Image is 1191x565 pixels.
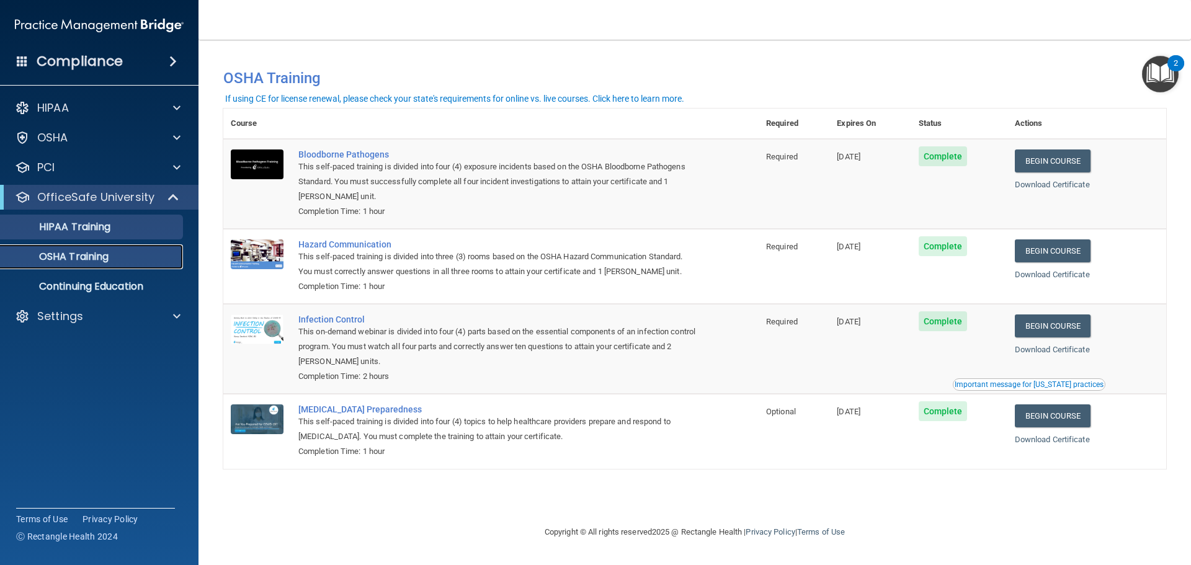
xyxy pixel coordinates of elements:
p: HIPAA [37,100,69,115]
span: [DATE] [837,242,860,251]
span: Required [766,242,798,251]
div: Completion Time: 1 hour [298,444,697,459]
span: Ⓒ Rectangle Health 2024 [16,530,118,543]
a: Terms of Use [797,527,845,536]
a: PCI [15,160,181,175]
a: OfficeSafe University [15,190,180,205]
div: This on-demand webinar is divided into four (4) parts based on the essential components of an inf... [298,324,697,369]
a: Hazard Communication [298,239,697,249]
div: 2 [1174,63,1178,79]
button: If using CE for license renewal, please check your state's requirements for online vs. live cours... [223,92,686,105]
span: Optional [766,407,796,416]
div: This self-paced training is divided into four (4) exposure incidents based on the OSHA Bloodborne... [298,159,697,204]
p: HIPAA Training [8,221,110,233]
div: This self-paced training is divided into three (3) rooms based on the OSHA Hazard Communication S... [298,249,697,279]
p: OSHA [37,130,68,145]
p: Continuing Education [8,280,177,293]
span: Required [766,152,798,161]
p: OfficeSafe University [37,190,154,205]
h4: Compliance [37,53,123,70]
a: Begin Course [1015,404,1091,427]
p: Settings [37,309,83,324]
a: Privacy Policy [83,513,138,525]
div: Copyright © All rights reserved 2025 @ Rectangle Health | | [468,512,921,552]
a: Download Certificate [1015,435,1090,444]
a: Download Certificate [1015,270,1090,279]
p: OSHA Training [8,251,109,263]
span: Complete [919,401,968,421]
div: This self-paced training is divided into four (4) topics to help healthcare providers prepare and... [298,414,697,444]
span: [DATE] [837,152,860,161]
a: Infection Control [298,314,697,324]
th: Actions [1007,109,1166,139]
a: [MEDICAL_DATA] Preparedness [298,404,697,414]
a: Begin Course [1015,149,1091,172]
th: Course [223,109,291,139]
a: Download Certificate [1015,345,1090,354]
a: Bloodborne Pathogens [298,149,697,159]
div: If using CE for license renewal, please check your state's requirements for online vs. live cours... [225,94,684,103]
a: Begin Course [1015,239,1091,262]
h4: OSHA Training [223,69,1166,87]
div: Completion Time: 2 hours [298,369,697,384]
span: Complete [919,236,968,256]
span: Required [766,317,798,326]
button: Read this if you are a dental practitioner in the state of CA [953,378,1105,391]
span: Complete [919,146,968,166]
a: Terms of Use [16,513,68,525]
a: Download Certificate [1015,180,1090,189]
th: Required [759,109,829,139]
a: HIPAA [15,100,181,115]
th: Expires On [829,109,911,139]
div: Completion Time: 1 hour [298,204,697,219]
a: OSHA [15,130,181,145]
a: Privacy Policy [746,527,795,536]
div: Important message for [US_STATE] practices [955,381,1104,388]
span: [DATE] [837,317,860,326]
img: PMB logo [15,13,184,38]
div: Completion Time: 1 hour [298,279,697,294]
a: Settings [15,309,181,324]
p: PCI [37,160,55,175]
span: [DATE] [837,407,860,416]
th: Status [911,109,1007,139]
span: Complete [919,311,968,331]
button: Open Resource Center, 2 new notifications [1142,56,1179,92]
a: Begin Course [1015,314,1091,337]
